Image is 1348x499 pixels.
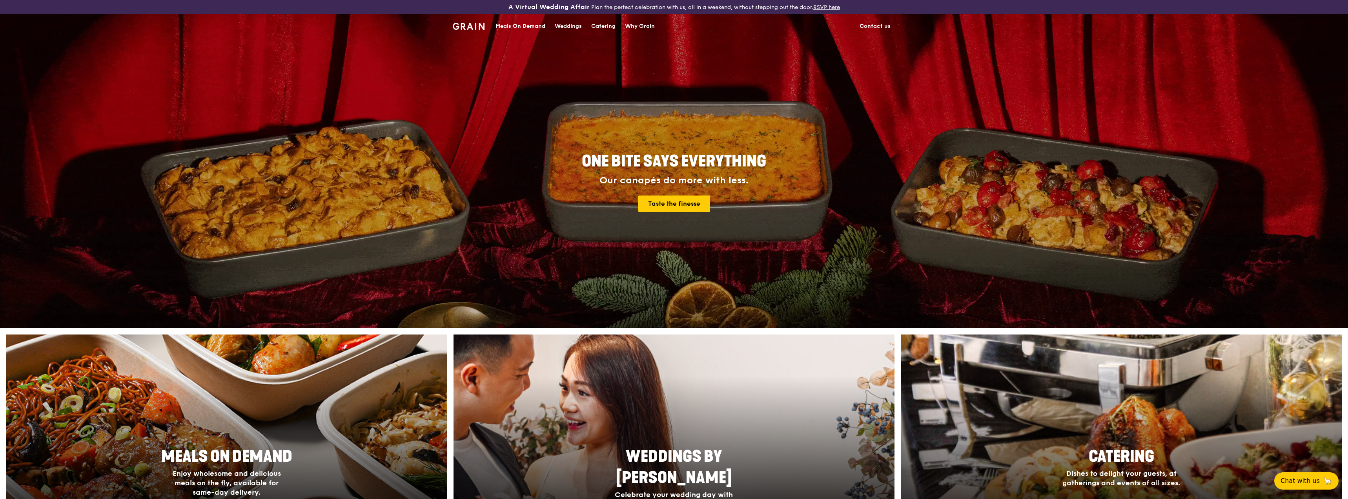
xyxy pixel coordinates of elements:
span: Enjoy wholesome and delicious meals on the fly, available for same-day delivery. [173,469,281,497]
a: RSVP here [813,4,840,11]
div: Catering [591,15,616,38]
a: Taste the finesse [638,196,710,212]
div: Plan the perfect celebration with us, all in a weekend, without stepping out the door. [448,3,900,11]
button: Chat with us🦙 [1274,472,1339,490]
span: Dishes to delight your guests, at gatherings and events of all sizes. [1062,469,1180,487]
a: Contact us [855,15,895,38]
div: Why Grain [625,15,655,38]
span: Meals On Demand [161,447,292,466]
h3: A Virtual Wedding Affair [508,3,590,11]
a: GrainGrain [453,14,485,37]
span: Catering [1089,447,1154,466]
div: Weddings [555,15,582,38]
a: Why Grain [620,15,659,38]
div: Our canapés do more with less. [533,175,815,186]
span: ONE BITE SAYS EVERYTHING [582,152,766,171]
img: Grain [453,23,485,30]
span: 🦙 [1323,476,1332,486]
span: Chat with us [1281,476,1320,486]
a: Catering [587,15,620,38]
span: Weddings by [PERSON_NAME] [616,447,732,487]
div: Meals On Demand [495,15,545,38]
a: Weddings [550,15,587,38]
